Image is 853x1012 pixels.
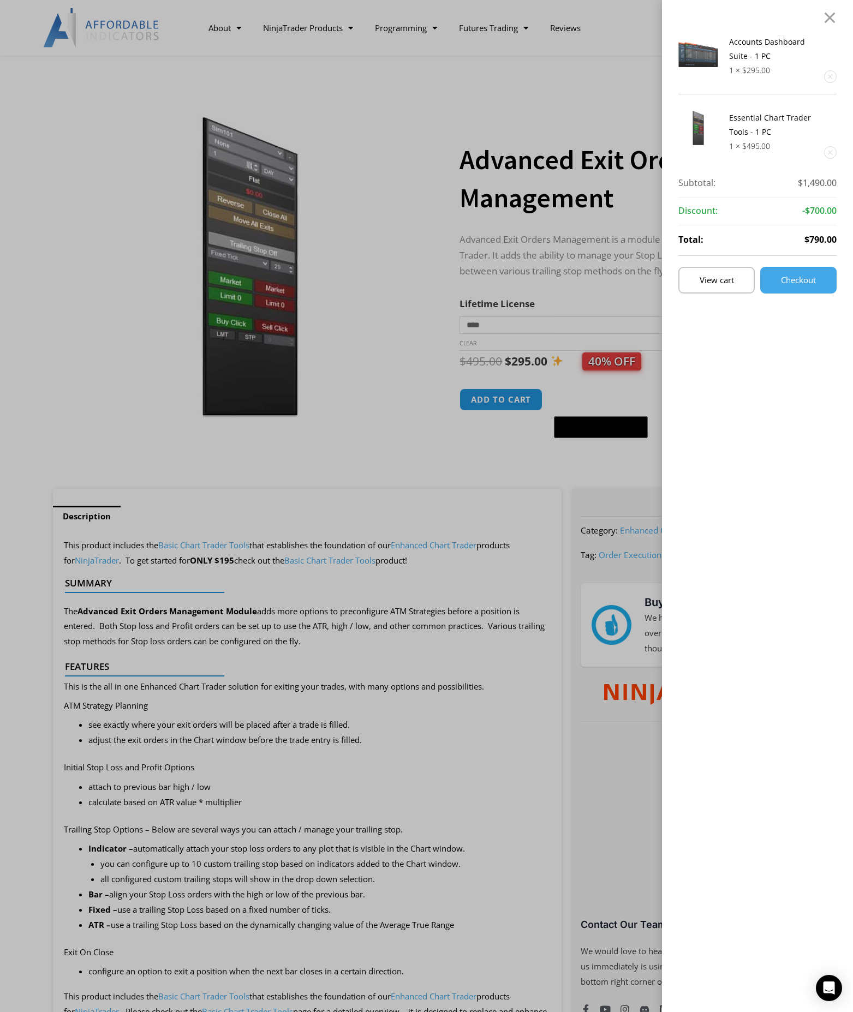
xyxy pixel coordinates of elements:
bdi: 495.00 [742,141,770,151]
span: Checkout [781,276,816,284]
div: Open Intercom Messenger [816,975,842,1001]
bdi: 295.00 [742,65,770,75]
span: View cart [700,276,734,284]
img: Screenshot 2024-08-26 155710eeeee | Affordable Indicators – NinjaTrader [678,35,718,67]
strong: Total: [678,232,703,248]
span: -$700.00 [802,203,837,219]
span: 1 × [729,141,740,151]
a: Essential Chart Trader Tools - 1 PC [729,112,811,137]
button: Buy with GPay [554,416,648,438]
strong: Discount: [678,203,718,219]
span: 1 × [729,65,740,75]
strong: Subtotal: [678,175,715,191]
span: $790.00 [804,232,837,248]
a: Accounts Dashboard Suite - 1 PC [729,37,805,61]
span: $1,490.00 [798,175,837,191]
a: View cart [678,267,755,294]
span: $ [742,65,747,75]
a: Checkout [760,267,837,294]
span: $ [742,141,747,151]
img: Essential Chart Trader Tools | Affordable Indicators – NinjaTrader [678,111,718,145]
